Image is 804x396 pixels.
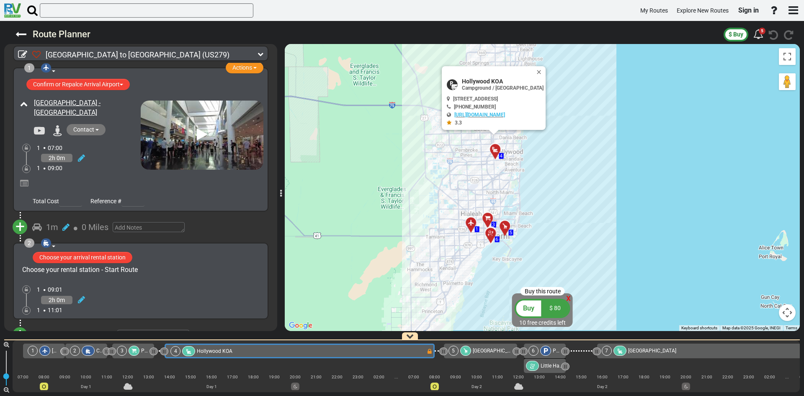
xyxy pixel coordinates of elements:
[466,373,487,381] div: 10:00
[13,243,268,319] div: 2 Choose your arrival rental station Choose your rental station - Start Route 1 09:01 2h 0m 1 11:01
[117,373,138,381] div: 12:00
[52,348,152,354] span: [GEOGRAPHIC_DATA] - [GEOGRAPHIC_DATA]
[780,380,794,388] div: |
[454,112,505,118] a: [URL][DOMAIN_NAME]
[779,304,796,321] button: Map camera controls
[13,67,268,212] div: 1 Actions Confirm or Repalce Arrival Airport [GEOGRAPHIC_DATA] - [GEOGRAPHIC_DATA] Contact 1 07:0...
[779,48,796,65] button: Toggle fullscreen view
[636,3,672,19] a: My Routes
[327,380,348,388] div: |
[462,78,544,85] span: Hollywood KOA
[473,348,521,354] span: [GEOGRAPHIC_DATA]
[519,319,526,326] span: 10
[553,348,631,354] span: Parking near [GEOGRAPHIC_DATA]
[677,7,729,14] span: Explore New Routes
[15,217,25,236] span: +
[613,380,634,388] div: |
[14,324,267,347] div: + 15m 7 Miles
[389,380,403,388] div: |
[454,104,496,110] span: [PHONE_NUMBER]
[550,380,571,388] div: |
[527,319,566,326] span: free credits left
[232,64,252,71] span: Actions
[306,373,327,381] div: 21:00
[96,348,185,354] span: Choose your rental station - Start Route
[472,384,482,389] span: Day 2
[54,373,75,381] div: 09:00
[96,373,117,381] div: 11:00
[13,380,33,388] div: |
[264,380,285,388] div: |
[13,327,27,342] button: +
[348,373,368,381] div: 23:00
[159,373,180,381] div: 14:00
[738,380,759,388] div: |
[753,27,763,41] div: 5
[70,346,80,356] div: 2
[597,384,608,389] span: Day 2
[508,380,529,388] div: |
[592,380,613,388] div: |
[368,373,389,381] div: 02:00
[487,380,508,388] div: |
[243,373,264,381] div: 18:00
[525,288,561,295] span: Buy this route
[33,29,90,39] sapn: Route Planner
[549,305,561,311] span: $ 80
[640,7,668,14] span: My Routes
[348,380,368,388] div: |
[170,346,180,356] div: 4
[13,373,33,381] div: 07:00
[48,145,62,151] span: 07:00
[206,384,217,389] span: Day 1
[54,380,75,388] div: |
[724,28,748,41] button: $ Buy
[33,198,59,204] span: Total Cost
[510,230,513,236] span: 5
[75,373,96,381] div: 10:00
[628,348,676,354] span: [GEOGRAPHIC_DATA]
[285,380,306,388] div: |
[37,286,40,293] span: 1
[536,66,546,78] button: Close
[566,291,571,304] div: x
[453,96,498,102] span: [STREET_ADDRESS]
[96,380,117,388] div: |
[602,346,612,356] div: 7
[13,220,27,234] button: +
[424,380,445,388] div: |
[786,326,797,330] a: Terms (opens in new tab)
[403,380,424,388] div: |
[26,79,130,90] button: Confirm or Repalce Arrival Airport
[528,346,539,356] div: 6
[14,216,267,239] div: + 1m 0 Miles
[496,236,499,242] span: 6
[264,373,285,381] div: 19:00
[403,373,424,381] div: 07:00
[696,373,717,381] div: 21:00
[368,380,389,388] div: |
[141,348,195,354] span: Presidente Supermarket
[4,3,21,18] img: RvPlanetLogo.png
[243,380,264,388] div: |
[462,85,544,91] span: Campground / [GEOGRAPHIC_DATA]
[613,373,634,381] div: 17:00
[67,124,106,135] button: Contact
[529,380,550,388] div: |
[550,373,571,381] div: 14:00
[566,292,571,303] span: x
[696,380,717,388] div: |
[508,373,529,381] div: 12:00
[634,380,655,388] div: |
[73,126,94,133] span: Contact
[287,320,314,331] img: Google
[81,384,91,389] span: Day 1
[33,373,54,381] div: 08:00
[22,265,138,275] div: Choose your rental station - Start Route
[389,373,403,381] div: ...
[306,380,327,388] div: |
[86,330,113,340] span: 7 Miles
[37,307,40,313] span: 1
[46,221,58,233] div: 1m
[138,373,159,381] div: 13:00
